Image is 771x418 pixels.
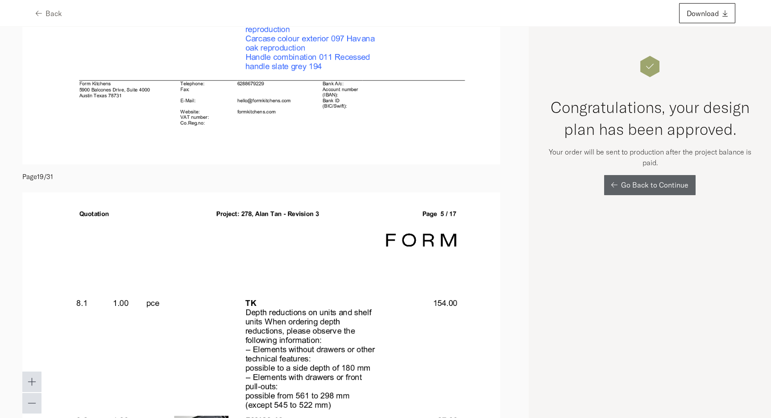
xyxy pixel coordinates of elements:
[621,181,688,188] span: Go Back to Continue
[36,3,62,23] button: Back
[542,96,758,140] h2: Congratulations, your design plan has been approved.
[687,10,719,17] span: Download
[679,3,735,23] button: Download
[542,146,758,168] p: Your order will be sent to production after the project balance is paid.
[604,175,696,195] button: Go Back to Continue
[22,164,506,186] p: Page 19 / 31
[46,10,62,17] span: Back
